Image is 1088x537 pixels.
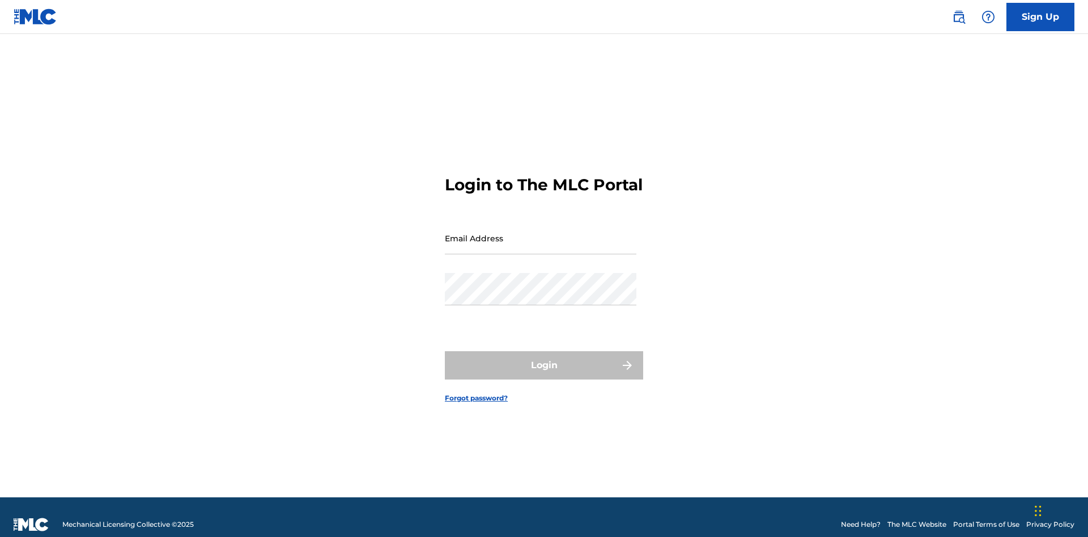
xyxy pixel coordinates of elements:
span: Mechanical Licensing Collective © 2025 [62,519,194,530]
div: Help [977,6,1000,28]
a: The MLC Website [887,519,946,530]
div: Drag [1035,494,1042,528]
a: Forgot password? [445,393,508,403]
img: search [952,10,966,24]
h3: Login to The MLC Portal [445,175,643,195]
a: Portal Terms of Use [953,519,1019,530]
iframe: Chat Widget [1031,483,1088,537]
img: help [981,10,995,24]
img: MLC Logo [14,8,57,25]
a: Sign Up [1006,3,1074,31]
img: logo [14,518,49,531]
a: Public Search [947,6,970,28]
a: Need Help? [841,519,881,530]
a: Privacy Policy [1026,519,1074,530]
